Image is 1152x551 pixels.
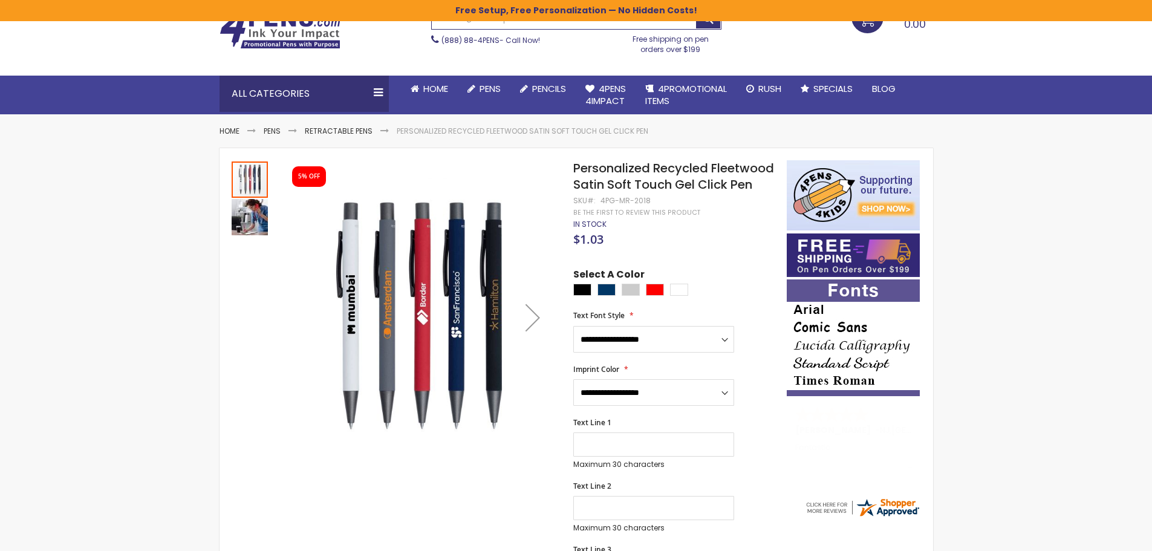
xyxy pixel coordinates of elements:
[804,510,920,521] a: 4pens.com certificate URL
[573,364,619,374] span: Imprint Color
[597,284,616,296] div: Navy Blue
[573,195,596,206] strong: SKU
[573,268,645,284] span: Select A Color
[585,82,626,107] span: 4Pens 4impact
[904,16,926,31] span: 0.00
[787,279,920,396] img: font-personalization-examples
[646,284,664,296] div: Red
[397,126,648,136] li: Personalized Recycled Fleetwood Satin Soft Touch Gel Click Pen
[573,160,774,193] span: Personalized Recycled Fleetwood Satin Soft Touch Gel Click Pen
[813,82,853,95] span: Specials
[509,160,557,474] div: Next
[737,76,791,102] a: Rush
[305,126,373,136] a: Retractable Pens
[875,424,980,436] span: - ,
[441,35,500,45] a: (888) 88-4PENS
[804,497,920,518] img: 4pens.com widget logo
[670,284,688,296] div: White
[298,172,320,181] div: 5% OFF
[645,82,727,107] span: 4PROMOTIONAL ITEMS
[573,523,734,533] p: Maximum 30 characters
[573,219,607,229] span: In stock
[573,208,700,217] a: Be the first to review this product
[862,76,905,102] a: Blog
[795,443,913,469] div: Fantastic
[220,76,389,112] div: All Categories
[573,310,625,321] span: Text Font Style
[791,76,862,102] a: Specials
[573,481,611,491] span: Text Line 2
[1052,518,1152,551] iframe: Google Customer Reviews
[620,30,721,54] div: Free shipping on pen orders over $199
[872,82,896,95] span: Blog
[532,82,566,95] span: Pencils
[232,160,269,198] div: Personalized Recycled Fleetwood Satin Soft Touch Gel Click Pen
[576,76,636,115] a: 4Pens4impact
[458,76,510,102] a: Pens
[795,424,875,436] span: [PERSON_NAME]
[573,284,591,296] div: Black
[264,126,281,136] a: Pens
[787,160,920,230] img: 4pens 4 kids
[573,460,734,469] p: Maximum 30 characters
[573,220,607,229] div: Availability
[220,10,340,49] img: 4Pens Custom Pens and Promotional Products
[787,233,920,277] img: Free shipping on orders over $199
[573,231,604,247] span: $1.03
[232,198,268,235] div: Personalized Recycled Fleetwood Satin Soft Touch Gel Click Pen
[891,424,980,436] span: [GEOGRAPHIC_DATA]
[441,35,540,45] span: - Call Now!
[573,417,611,428] span: Text Line 1
[636,76,737,115] a: 4PROMOTIONALITEMS
[423,82,448,95] span: Home
[622,284,640,296] div: Grey Light
[758,82,781,95] span: Rush
[401,76,458,102] a: Home
[232,199,268,235] img: Personalized Recycled Fleetwood Satin Soft Touch Gel Click Pen
[220,126,239,136] a: Home
[281,178,558,454] img: Personalized Recycled Fleetwood Satin Soft Touch Gel Click Pen
[600,196,651,206] div: 4PG-MR-2018
[510,76,576,102] a: Pencils
[480,82,501,95] span: Pens
[880,424,890,436] span: NJ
